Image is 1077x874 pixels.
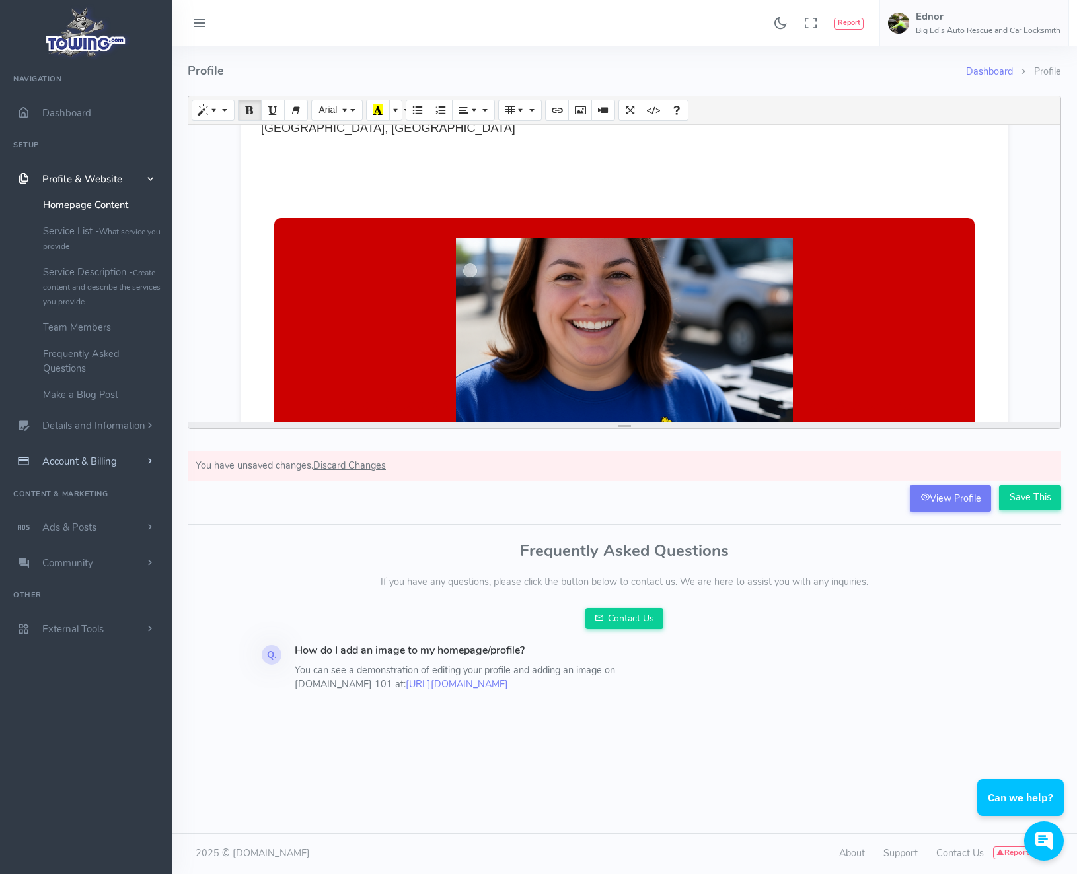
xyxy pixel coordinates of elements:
span: Ads & Posts [42,521,96,534]
a: Contact Us [585,608,663,629]
img: logo [42,4,131,60]
button: Full Screen [618,100,642,121]
span: Discard Changes [313,459,386,472]
button: Bold (CTRL+B) [238,100,262,121]
div: resize [188,422,1060,428]
button: Style [192,100,235,121]
span: Dashboard [42,106,91,119]
h5: Ednor [916,11,1060,22]
a: About [839,846,865,859]
img: Profile_66IULN1JFI1_24278 [456,238,793,574]
button: Font Family [311,100,362,121]
a: View Profile [910,485,991,512]
div: Q. [262,645,281,665]
h6: Big Ed's Auto Rescue and Car Locksmith [916,26,1060,35]
p: If you have any questions, please click the button below to contact us. We are here to assist you... [188,575,1061,589]
span: Details and Information [42,420,145,433]
a: Service Description -Create content and describe the services you provide [33,259,172,314]
h3: Frequently Asked Questions [188,542,1061,559]
h4: How do I add an image to my homepage/profile? [295,645,616,657]
div: You have unsaved changes. [188,451,1061,481]
a: Contact Us [936,846,984,859]
span: External Tools [42,622,104,636]
button: Paragraph [452,100,495,121]
button: Unordered list (CTRL+SHIFT+NUM7) [406,100,429,121]
button: Link (CTRL+K) [545,100,569,121]
button: Help [665,100,688,121]
a: Dashboard [966,65,1013,78]
h2: Need Roadsid e Assistance? [287,238,961,574]
button: Recent Color [366,100,390,121]
p: You can see a demonstration of editing your profile and adding an image on [DOMAIN_NAME] 101 at: [295,663,616,692]
a: Make a Blog Post [33,382,172,408]
button: Code View [642,100,665,121]
button: Table [498,100,541,121]
span: Profile & Website [42,172,122,185]
button: More Color [389,100,402,121]
a: Frequently Asked Questions [33,341,172,382]
a: Support [883,846,918,859]
button: Report [834,18,864,30]
iframe: Conversations [967,743,1077,874]
button: Remove Font Style (CTRL+\) [284,100,308,121]
small: What service you provide [43,226,161,252]
span: Community [42,556,93,570]
a: Homepage Content [33,191,172,218]
span: Account & Billing [42,455,117,468]
img: user-image [888,13,909,34]
li: Profile [1013,65,1061,79]
h4: Profile [188,46,966,96]
a: [URL][DOMAIN_NAME] [406,677,508,690]
button: Picture [568,100,592,121]
a: Team Members [33,314,172,341]
div: 2025 © [DOMAIN_NAME] [188,846,624,861]
a: Service List -What service you provide [33,218,172,259]
button: Video [591,100,615,121]
span: Arial [318,104,337,115]
button: Underline (CTRL+U) [261,100,285,121]
button: Ordered list (CTRL+SHIFT+NUM8) [429,100,453,121]
input: Save This [999,485,1061,510]
small: Create content and describe the services you provide [43,267,161,307]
